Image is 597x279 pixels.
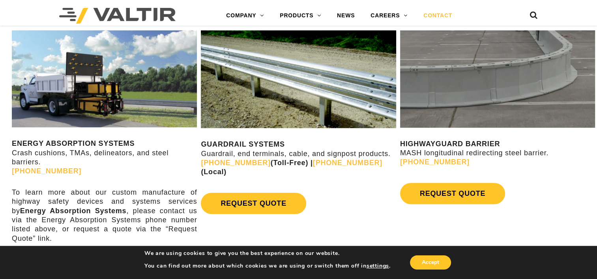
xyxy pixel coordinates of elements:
img: Radius-Barrier-Section-Highwayguard3 [400,30,595,128]
a: [PHONE_NUMBER] [12,167,81,175]
strong: ENERGY ABSORPTION SYSTEMS [12,139,135,147]
p: MASH longitudinal redirecting steel barrier. [400,139,595,167]
button: settings [367,262,389,270]
strong: Energy Absorption Systems [20,207,127,215]
strong: (Toll-Free) | (Local) [201,159,382,176]
a: [PHONE_NUMBER] [313,159,382,167]
p: We are using cookies to give you the best experience on our website. [144,250,391,257]
a: CAREERS [363,8,415,24]
a: REQUEST QUOTE [400,183,505,204]
img: Guardrail Contact Us Page Image [201,30,396,128]
p: To learn more about our custom manufacture of highway safety devices and systems services by , pl... [12,188,197,243]
a: NEWS [329,8,363,24]
p: Crash cushions, TMAs, delineators, and steel barriers. [12,139,197,176]
a: REQUEST QUOTE [201,193,306,214]
strong: GUARDRAIL SYSTEMS [201,140,284,148]
a: PRODUCTS [272,8,329,24]
a: CONTACT [415,8,460,24]
img: SS180M Contact Us Page Image [12,30,197,128]
a: [PHONE_NUMBER] [201,159,270,167]
strong: HIGHWAYGUARD BARRIER [400,140,500,148]
p: You can find out more about which cookies we are using or switch them off in . [144,262,391,270]
a: [PHONE_NUMBER] [400,158,470,166]
img: Valtir [59,8,176,24]
p: Guardrail, end terminals, cable, and signpost products. [201,140,396,177]
button: Accept [410,255,451,270]
a: COMPANY [218,8,272,24]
